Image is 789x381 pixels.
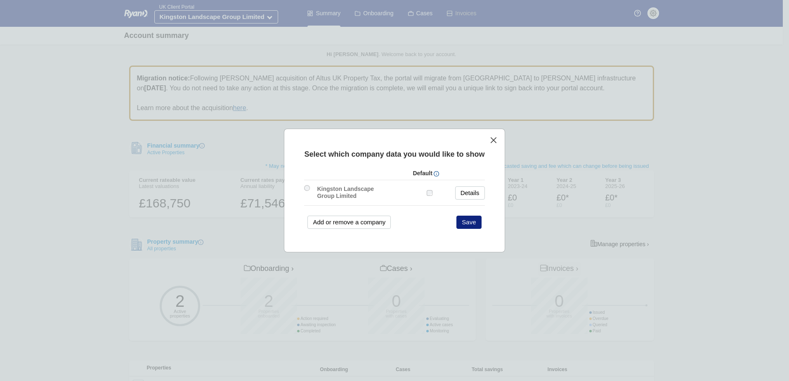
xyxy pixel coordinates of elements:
label: Kingston Landscape Group Limited [313,183,394,201]
strong: Default [413,170,432,176]
button: Save [456,216,481,229]
span: Select which company data you would like to show [304,150,484,158]
a: Details [455,186,485,200]
button: Add or remove a company [307,216,391,229]
button: close [489,136,498,144]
